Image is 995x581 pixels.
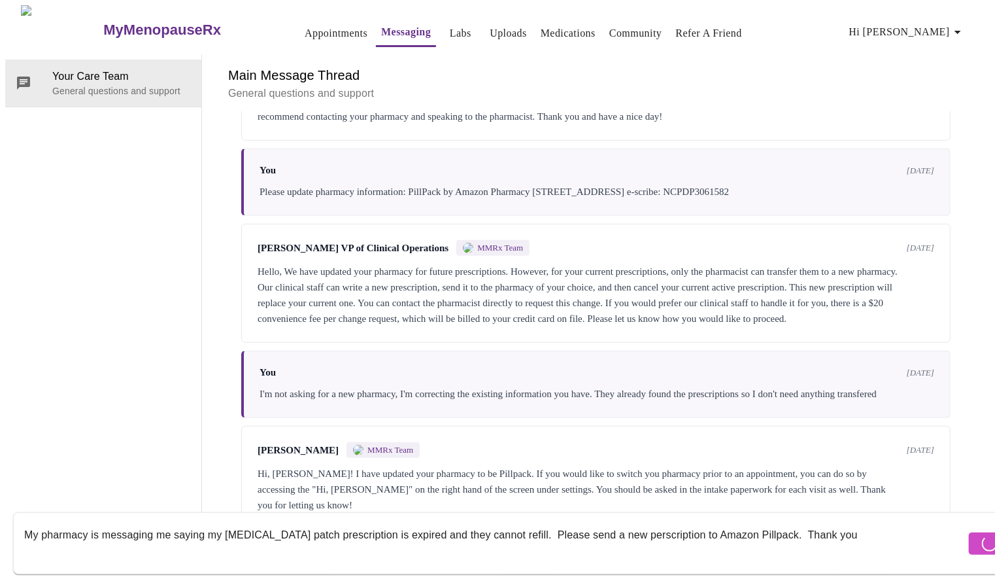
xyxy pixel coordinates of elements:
[907,243,934,253] span: [DATE]
[260,386,934,402] div: I'm not asking for a new pharmacy, I'm correcting the existing information you have. They already...
[258,243,448,254] span: [PERSON_NAME] VP of Clinical Operations
[907,166,934,176] span: [DATE]
[477,243,523,253] span: MMRx Team
[439,20,481,46] button: Labs
[381,23,431,41] a: Messaging
[450,24,471,43] a: Labs
[258,445,339,456] span: [PERSON_NAME]
[376,19,436,47] button: Messaging
[604,20,667,46] button: Community
[490,24,527,43] a: Uploads
[844,19,971,45] button: Hi [PERSON_NAME]
[52,69,191,84] span: Your Care Team
[24,522,966,564] textarea: Send a message about your appointment
[102,7,273,53] a: MyMenopauseRx
[258,264,934,326] div: Hello, We have updated your pharmacy for future prescriptions. However, for your current prescrip...
[5,60,201,107] div: Your Care TeamGeneral questions and support
[52,84,191,97] p: General questions and support
[671,20,748,46] button: Refer a Friend
[260,367,276,378] span: You
[367,445,413,455] span: MMRx Team
[260,165,276,176] span: You
[305,24,367,43] a: Appointments
[484,20,532,46] button: Uploads
[260,184,934,200] div: Please update pharmacy information: PillPack by Amazon Pharmacy [STREET_ADDRESS] e-scribe: NCPDP3...
[103,22,221,39] h3: MyMenopauseRx
[463,243,473,253] img: MMRX
[258,466,934,513] div: Hi, [PERSON_NAME]! I have updated your pharmacy to be Pillpack. If you would like to switch you p...
[609,24,662,43] a: Community
[535,20,601,46] button: Medications
[228,86,964,101] p: General questions and support
[353,445,363,455] img: MMRX
[907,445,934,455] span: [DATE]
[299,20,373,46] button: Appointments
[907,368,934,378] span: [DATE]
[849,23,966,41] span: Hi [PERSON_NAME]
[541,24,596,43] a: Medications
[228,65,964,86] h6: Main Message Thread
[21,5,102,54] img: MyMenopauseRx Logo
[676,24,743,43] a: Refer a Friend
